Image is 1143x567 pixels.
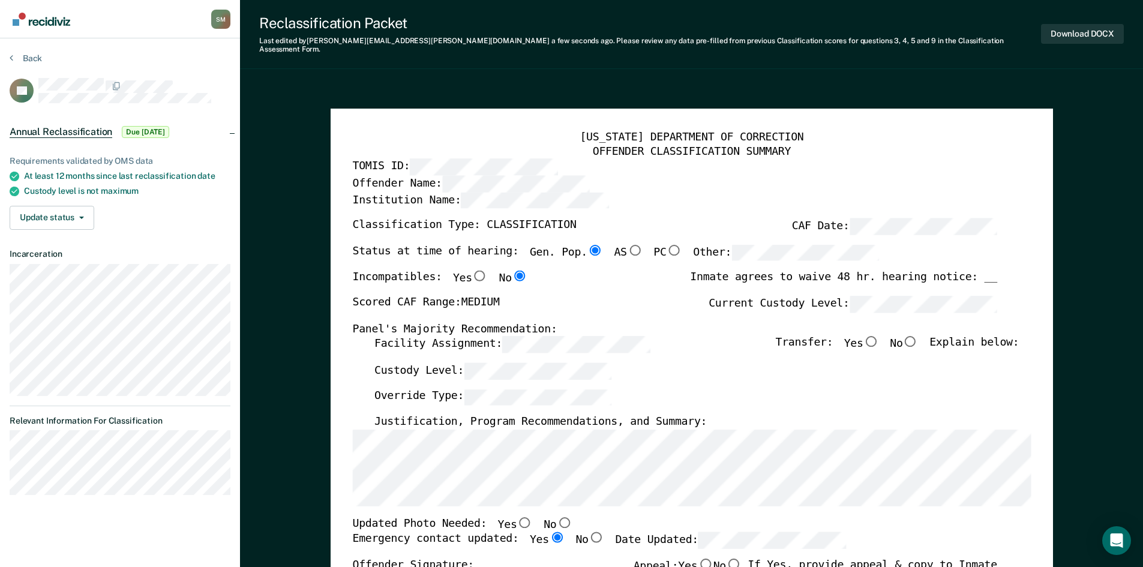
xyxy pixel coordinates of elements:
[626,244,642,255] input: AS
[352,296,499,313] label: Scored CAF Range: MEDIUM
[775,336,1019,362] div: Transfer: Explain below:
[529,244,602,261] label: Gen. Pop.
[10,206,94,230] button: Update status
[259,37,1041,54] div: Last edited by [PERSON_NAME][EMAIL_ADDRESS][PERSON_NAME][DOMAIN_NAME] . Please review any data pr...
[24,171,230,181] div: At least 12 months since last reclassification
[709,296,997,313] label: Current Custody Level:
[352,145,1031,159] div: OFFENDER CLASSIFICATION SUMMARY
[374,415,706,430] label: Justification, Program Recommendations, and Summary:
[499,271,527,286] label: No
[352,322,997,337] div: Panel's Majority Recommendation:
[10,126,112,138] span: Annual Reclassification
[352,244,879,271] div: Status at time of hearing:
[472,271,487,281] input: Yes
[511,271,527,281] input: No
[1102,526,1131,555] div: Open Intercom Messenger
[698,532,845,549] input: Date Updated:
[551,37,613,45] span: a few seconds ago
[211,10,230,29] button: Profile dropdown button
[374,362,611,379] label: Custody Level:
[690,271,997,296] div: Inmate agrees to waive 48 hr. hearing notice: __
[442,175,589,192] input: Offender Name:
[693,244,879,261] label: Other:
[849,218,997,235] input: CAF Date:
[10,416,230,426] dt: Relevant Information For Classification
[352,130,1031,145] div: [US_STATE] DEPARTMENT OF CORRECTION
[544,517,572,532] label: No
[374,336,649,353] label: Facility Assignment:
[902,336,918,347] input: No
[890,336,919,353] label: No
[24,186,230,196] div: Custody level is not
[10,156,230,166] div: Requirements validated by OMS data
[259,14,1041,32] div: Reclassification Packet
[352,192,608,209] label: Institution Name:
[587,244,602,255] input: Gen. Pop.
[653,244,682,261] label: PC
[461,192,608,209] input: Institution Name:
[464,362,611,379] input: Custody Level:
[666,244,682,255] input: PC
[374,389,611,406] label: Override Type:
[122,126,169,138] span: Due [DATE]
[211,10,230,29] div: S M
[464,389,611,406] input: Override Type:
[791,218,997,235] label: CAF Date:
[863,336,878,347] input: Yes
[10,249,230,259] dt: Incarceration
[1041,24,1124,44] button: Download DOCX
[529,532,564,549] label: Yes
[352,175,590,192] label: Offender Name:
[614,244,643,261] label: AS
[10,53,42,64] button: Back
[410,158,557,175] input: TOMIS ID:
[352,158,557,175] label: TOMIS ID:
[497,517,532,532] label: Yes
[849,296,997,313] input: Current Custody Level:
[101,186,139,196] span: maximum
[352,517,572,532] div: Updated Photo Needed:
[731,244,879,261] input: Other:
[452,271,487,286] label: Yes
[502,336,650,353] input: Facility Assignment:
[615,532,846,549] label: Date Updated:
[588,532,604,543] input: No
[548,532,564,543] input: Yes
[556,517,572,527] input: No
[13,13,70,26] img: Recidiviz
[197,171,215,181] span: date
[844,336,878,353] label: Yes
[352,218,576,235] label: Classification Type: CLASSIFICATION
[352,532,846,559] div: Emergency contact updated:
[352,271,527,296] div: Incompatibles:
[575,532,604,549] label: No
[517,517,532,527] input: Yes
